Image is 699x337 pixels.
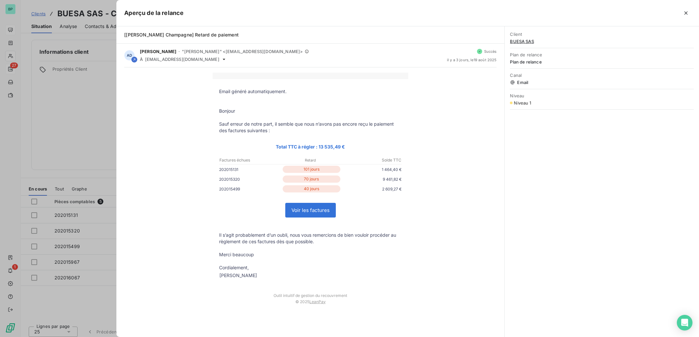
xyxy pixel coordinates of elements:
[178,49,180,53] span: -
[219,272,257,279] div: [PERSON_NAME]
[219,157,280,163] p: Factures échues
[140,57,143,62] span: À
[124,8,184,18] h5: Aperçu de la relance
[286,203,335,217] a: Voir les factures
[280,157,341,163] p: Retard
[124,50,135,61] div: AD
[510,93,694,98] span: Niveau
[309,299,326,304] a: LeanPay
[283,166,340,173] p: 101 jours
[510,59,694,64] span: Plan de relance
[510,39,694,44] span: BUESA SAS
[124,32,239,37] span: [[PERSON_NAME] Champagne] Retard de paiement
[510,52,694,57] span: Plan de relance
[342,166,402,173] p: 1 464,40 €
[219,251,402,258] p: Merci beaucoup
[342,176,402,183] p: 9 461,82 €
[219,143,402,150] p: Total TTC à régler : 13 535,49 €
[510,32,694,37] span: Client
[219,88,402,95] p: Email généré automatiquement.
[182,49,303,54] span: "[PERSON_NAME]" <[EMAIL_ADDRESS][DOMAIN_NAME]>
[219,186,281,192] p: 202015499
[342,186,402,192] p: 2 609,27 €
[283,185,340,192] p: 40 jours
[219,166,281,173] p: 202015131
[140,49,176,54] span: [PERSON_NAME]
[510,80,694,85] span: Email
[510,73,694,78] span: Canal
[283,176,340,183] p: 70 jours
[219,232,402,245] p: Il s’agit probablement d’un oubli, nous vous remercions de bien vouloir procéder au règlement de ...
[219,176,281,183] p: 202015320
[341,157,402,163] p: Solde TTC
[219,108,402,114] p: Bonjour
[213,287,408,298] td: Outil intuitif de gestion du recouvrement
[213,298,408,311] td: © 2025
[219,264,402,271] p: Cordialement,
[484,49,497,53] span: Succès
[514,100,531,105] span: Niveau 1
[677,315,692,330] div: Open Intercom Messenger
[145,57,219,62] span: [EMAIL_ADDRESS][DOMAIN_NAME]
[447,58,497,62] span: il y a 3 jours , le 19 août 2025
[219,121,402,134] p: Sauf erreur de notre part, il semble que nous n’avons pas encore reçu le paiement des factures su...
